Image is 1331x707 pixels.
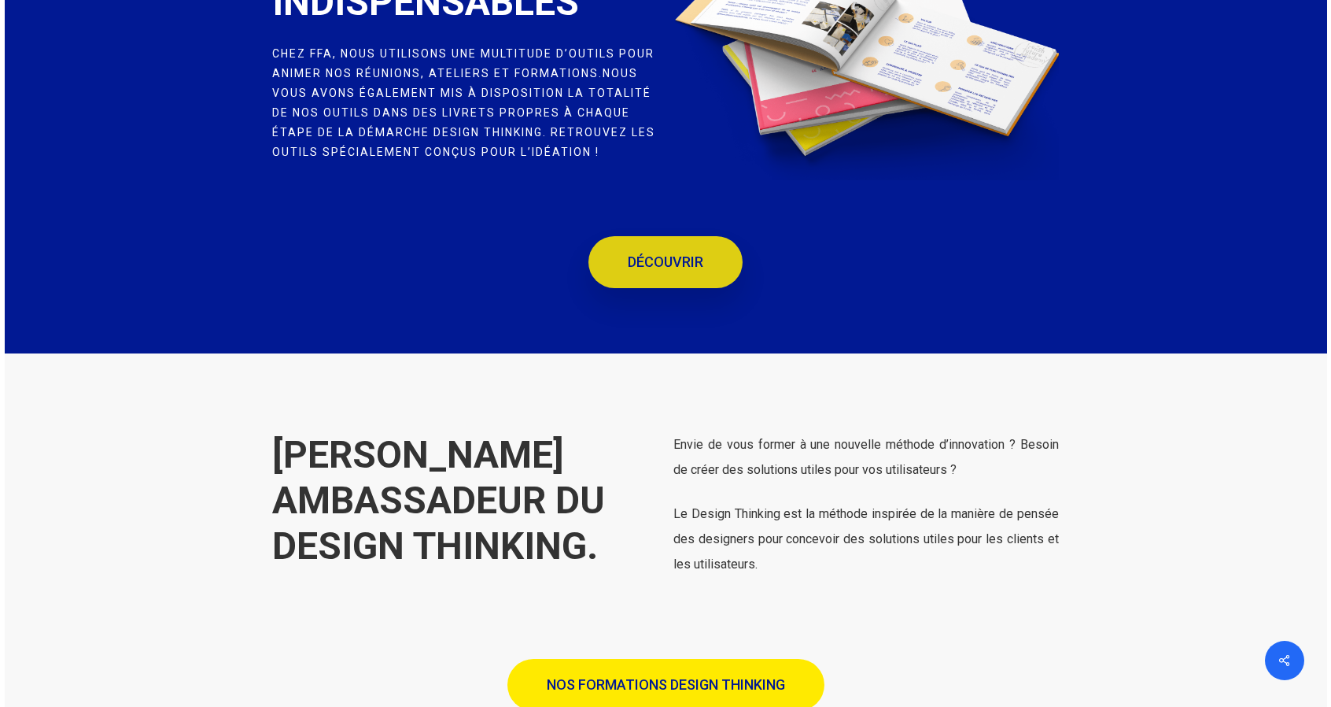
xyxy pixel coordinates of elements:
p: Le Design Thinking est la méthode inspirée de la manière de pensée des designers pour concevoir d... [673,502,1058,577]
span: NOS FORMATIONS DESIGN THINKING [547,677,785,693]
a: DÉCOUVRIR [588,236,743,288]
p: Envie de vous former à une nouvelle méthode d’innovation ? Besoin de créer des solutions utiles p... [673,432,1058,502]
h2: [PERSON_NAME] AMBASSADEUR DU DESIGN THINKING. [272,432,657,569]
span: DÉCOUVRIR [628,254,703,270]
span: Nous vous avons également mis à disposition la totalité de nos outils dans des livrets propres à ... [272,67,655,158]
span: Chez FFA, nous utilisons une multitude d’outils pour animer nos réunions, ateliers et formations. [272,47,654,80]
